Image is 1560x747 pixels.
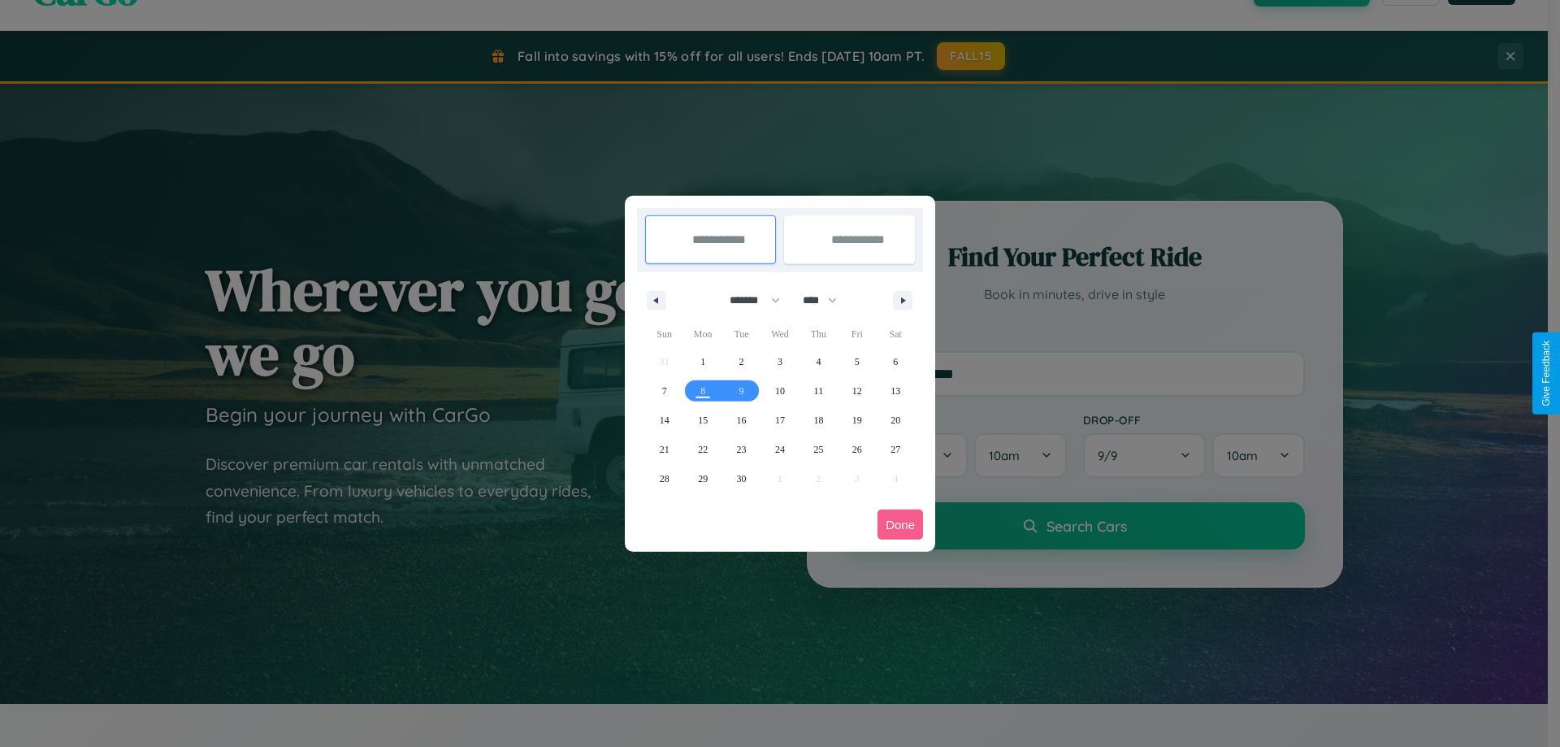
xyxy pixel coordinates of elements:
[645,406,683,435] button: 14
[722,376,760,406] button: 9
[660,435,669,464] span: 21
[775,406,785,435] span: 17
[760,347,799,376] button: 3
[683,347,721,376] button: 1
[852,435,862,464] span: 26
[877,435,915,464] button: 27
[778,347,782,376] span: 3
[838,321,876,347] span: Fri
[737,435,747,464] span: 23
[813,435,823,464] span: 25
[760,376,799,406] button: 10
[799,321,838,347] span: Thu
[660,464,669,493] span: 28
[737,464,747,493] span: 30
[814,376,824,406] span: 11
[877,321,915,347] span: Sat
[890,376,900,406] span: 13
[893,347,898,376] span: 6
[645,464,683,493] button: 28
[852,376,862,406] span: 12
[799,347,838,376] button: 4
[890,435,900,464] span: 27
[698,435,708,464] span: 22
[1540,341,1552,406] div: Give Feedback
[683,406,721,435] button: 15
[775,435,785,464] span: 24
[645,321,683,347] span: Sun
[739,376,744,406] span: 9
[698,406,708,435] span: 15
[683,321,721,347] span: Mon
[760,321,799,347] span: Wed
[775,376,785,406] span: 10
[739,347,744,376] span: 2
[877,406,915,435] button: 20
[799,435,838,464] button: 25
[838,376,876,406] button: 12
[645,435,683,464] button: 21
[645,376,683,406] button: 7
[890,406,900,435] span: 20
[662,376,667,406] span: 7
[877,376,915,406] button: 13
[852,406,862,435] span: 19
[877,347,915,376] button: 6
[700,347,705,376] span: 1
[799,376,838,406] button: 11
[855,347,860,376] span: 5
[722,347,760,376] button: 2
[722,464,760,493] button: 30
[816,347,821,376] span: 4
[838,435,876,464] button: 26
[700,376,705,406] span: 8
[813,406,823,435] span: 18
[799,406,838,435] button: 18
[722,321,760,347] span: Tue
[760,406,799,435] button: 17
[683,376,721,406] button: 8
[722,406,760,435] button: 16
[660,406,669,435] span: 14
[722,435,760,464] button: 23
[760,435,799,464] button: 24
[683,464,721,493] button: 29
[698,464,708,493] span: 29
[683,435,721,464] button: 22
[877,510,923,540] button: Done
[737,406,747,435] span: 16
[838,406,876,435] button: 19
[838,347,876,376] button: 5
